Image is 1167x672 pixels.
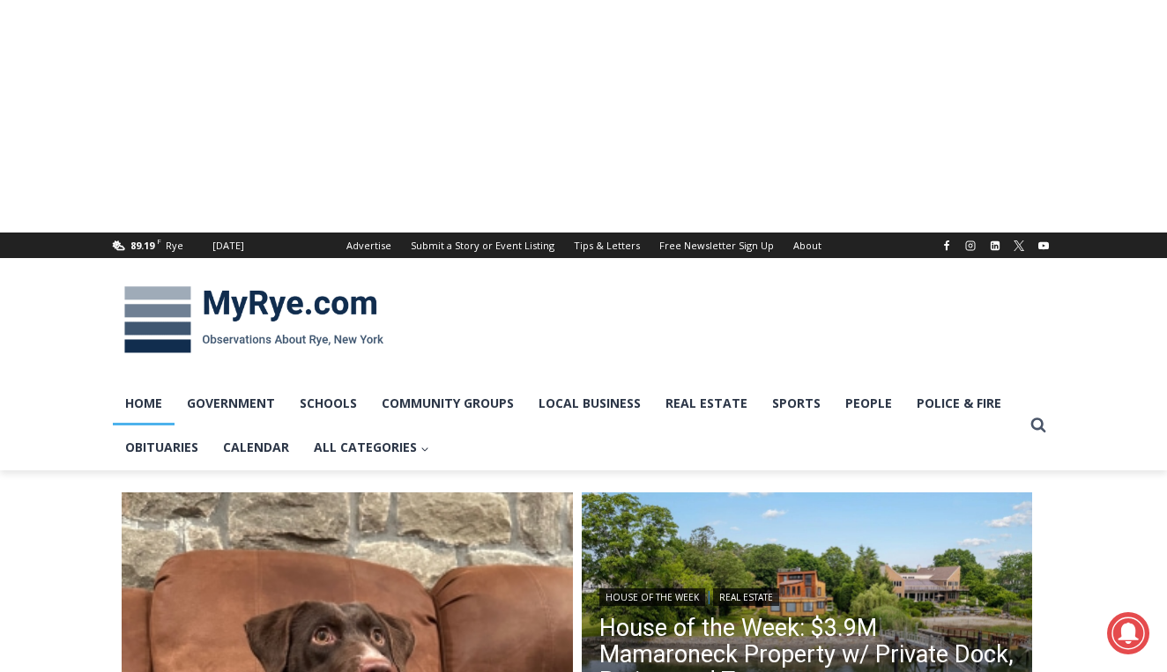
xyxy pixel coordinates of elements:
[113,381,1022,470] nav: Primary Navigation
[833,381,904,425] a: People
[1022,410,1054,441] button: View Search Form
[337,233,401,258] a: Advertise
[166,238,183,254] div: Rye
[314,438,429,457] span: All Categories
[113,274,395,366] img: MyRye.com
[713,588,779,606] a: Real Estate
[369,381,526,425] a: Community Groups
[599,588,705,606] a: House of the Week
[526,381,653,425] a: Local Business
[113,381,175,425] a: Home
[157,236,161,246] span: F
[287,381,369,425] a: Schools
[212,238,244,254] div: [DATE]
[337,233,831,258] nav: Secondary Navigation
[1008,235,1029,256] a: X
[401,233,564,258] a: Submit a Story or Event Listing
[960,235,981,256] a: Instagram
[301,425,442,469] a: All Categories
[1033,235,1054,256] a: YouTube
[650,233,784,258] a: Free Newsletter Sign Up
[760,381,833,425] a: Sports
[653,381,760,425] a: Real Estate
[784,233,831,258] a: About
[904,381,1014,425] a: Police & Fire
[985,235,1006,256] a: Linkedin
[936,235,957,256] a: Facebook
[113,425,211,469] a: Obituaries
[175,381,287,425] a: Government
[564,233,650,258] a: Tips & Letters
[211,425,301,469] a: Calendar
[599,585,1015,606] div: |
[130,239,154,252] span: 89.19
